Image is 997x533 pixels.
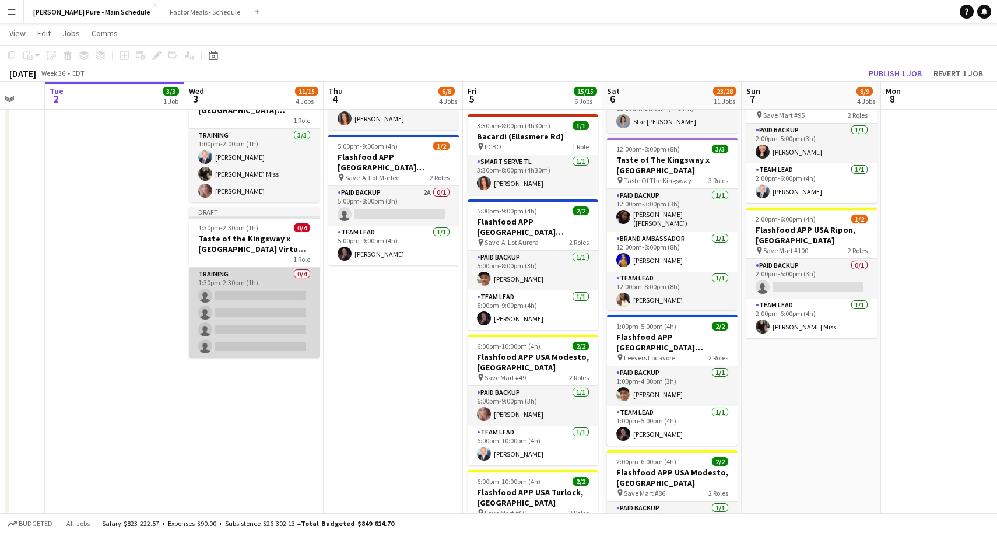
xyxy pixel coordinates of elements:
app-job-card: 5:00pm-9:00pm (4h)1/2Flashfood APP [GEOGRAPHIC_DATA] [GEOGRAPHIC_DATA], [GEOGRAPHIC_DATA] Save-A-... [328,135,459,265]
span: Save Mart #100 [763,246,808,255]
app-job-card: Draft1:30pm-2:30pm (1h)0/4Taste of the Kingsway x [GEOGRAPHIC_DATA] Virtual Training1 RoleTrainin... [189,207,320,358]
span: LCBO [485,142,501,151]
span: 2/2 [712,322,728,331]
span: 7 [745,92,760,106]
span: 2 Roles [848,246,868,255]
span: 3:30pm-8:00pm (4h30m) [477,121,550,130]
a: Edit [33,26,55,41]
div: Draft [189,207,320,216]
app-card-role: Training3/31:00pm-2:00pm (1h)[PERSON_NAME][PERSON_NAME] Miss[PERSON_NAME] [189,129,320,202]
span: 1/2 [433,142,450,150]
span: Save Mart #49 [485,373,526,382]
span: Taste Of The Kingsway [624,176,691,185]
app-card-role: Training0/41:30pm-2:30pm (1h) [189,268,320,358]
div: 4 Jobs [439,97,457,106]
span: 2/2 [573,342,589,350]
h3: Flashfood APP USA Modesto, [GEOGRAPHIC_DATA] [607,467,738,488]
app-card-role: Team Lead1/11:00pm-5:00pm (4h)[PERSON_NAME] [607,406,738,446]
span: 3 Roles [708,176,728,185]
span: Sat [607,86,620,96]
app-job-card: 6:00pm-10:00pm (4h)2/2Flashfood APP USA Modesto, [GEOGRAPHIC_DATA] Save Mart #492 RolesPaid Backu... [468,335,598,465]
span: 11/15 [295,87,318,96]
span: 1 Role [293,116,310,125]
a: Comms [87,26,122,41]
span: 2 Roles [708,353,728,362]
span: 3/3 [163,87,179,96]
span: 2 Roles [430,173,450,182]
app-job-card: 5:00pm-9:00pm (4h)2/2Flashfood APP [GEOGRAPHIC_DATA] [GEOGRAPHIC_DATA], [GEOGRAPHIC_DATA] Save-A-... [468,199,598,330]
span: 15/15 [574,87,597,96]
span: 2 Roles [569,238,589,247]
div: 11 Jobs [714,97,736,106]
app-card-role: Smart Serve TL1/13:30pm-8:00pm (4h30m)[PERSON_NAME] [468,155,598,195]
h3: Flashfood APP [GEOGRAPHIC_DATA] [GEOGRAPHIC_DATA], [GEOGRAPHIC_DATA] [468,216,598,237]
span: 1 Role [572,142,589,151]
span: Save Mart #86 [624,489,665,497]
span: 2:00pm-6:00pm (4h) [616,457,676,466]
span: 3 [187,92,204,106]
span: 1:00pm-5:00pm (4h) [616,322,676,331]
span: View [9,28,26,38]
h3: Flashfood APP [GEOGRAPHIC_DATA] [GEOGRAPHIC_DATA], [GEOGRAPHIC_DATA] [328,152,459,173]
app-card-role: Smart Serve TL1/111:00am-3:30pm (4h30m)Star [PERSON_NAME] [607,93,738,133]
app-card-role: Team Lead1/12:00pm-6:00pm (4h)[PERSON_NAME] [746,163,877,203]
app-card-role: Paid Backup2A0/15:00pm-8:00pm (3h) [328,186,459,226]
h3: Flashfood APP USA Turlock, [GEOGRAPHIC_DATA] [468,487,598,508]
h3: Flashfood APP USA Modesto, [GEOGRAPHIC_DATA] [468,352,598,373]
app-card-role: Paid Backup1/15:00pm-8:00pm (3h)[PERSON_NAME] [468,251,598,290]
span: Sun [746,86,760,96]
app-card-role: Team Lead1/16:00pm-10:00pm (4h)[PERSON_NAME] [468,426,598,465]
span: 4 [327,92,343,106]
h3: Bacardi (Ellesmere Rd) [468,131,598,142]
app-job-card: 3:30pm-8:00pm (4h30m)1/1Bacardi (Ellesmere Rd) LCBO1 RoleSmart Serve TL1/13:30pm-8:00pm (4h30m)[P... [468,114,598,195]
span: 1:30pm-2:30pm (1h) [198,223,258,232]
span: Week 36 [38,69,68,78]
span: Total Budgeted $849 614.70 [301,519,394,528]
app-card-role: Paid Backup1/11:00pm-4:00pm (3h)[PERSON_NAME] [607,366,738,406]
span: Leevers Locavore [624,353,675,362]
app-card-role: Paid Backup1/16:00pm-9:00pm (3h)[PERSON_NAME] [468,386,598,426]
span: 5:00pm-9:00pm (4h) [477,206,537,215]
span: Comms [92,28,118,38]
span: 3/3 [712,145,728,153]
span: 2 Roles [569,373,589,382]
app-job-card: 2:00pm-6:00pm (4h)2/2Flashfood APP USA Modesto, [GEOGRAPHIC_DATA] Save Mart #952 RolesPaid Backup... [746,72,877,203]
span: 2 Roles [569,509,589,517]
div: 6 Jobs [574,97,596,106]
span: Fri [468,86,477,96]
span: 2/2 [573,206,589,215]
span: Save Mart #66 [485,509,526,517]
span: 23/28 [713,87,736,96]
span: 2 [48,92,64,106]
a: Jobs [58,26,85,41]
app-card-role: Team Lead1/15:00pm-9:00pm (4h)[PERSON_NAME] [468,290,598,330]
h3: Taste of the Kingsway x [GEOGRAPHIC_DATA] Virtual Training [189,233,320,254]
button: [PERSON_NAME] Pure - Main Schedule [24,1,160,23]
span: Save-A-Lot Aurora [485,238,539,247]
div: 4 Jobs [296,97,318,106]
span: 5 [466,92,477,106]
span: 1 Role [293,255,310,264]
div: EDT [72,69,85,78]
app-card-role: Team Lead1/15:00pm-9:00pm (4h)[PERSON_NAME] [328,226,459,265]
span: Save Mart #95 [763,111,805,120]
app-card-role: Brand Ambassador1/112:00pm-8:00pm (8h)[PERSON_NAME] [607,232,738,272]
app-card-role: Smart Serve TL1/13:30pm-8:00pm (4h30m)[PERSON_NAME] [328,90,459,130]
app-card-role: Team Lead1/112:00pm-8:00pm (8h)[PERSON_NAME] [607,272,738,311]
app-card-role: Paid Backup0/12:00pm-5:00pm (3h) [746,259,877,299]
h3: Taste of The Kingsway x [GEOGRAPHIC_DATA] [607,155,738,176]
app-job-card: 12:00pm-8:00pm (8h)3/3Taste of The Kingsway x [GEOGRAPHIC_DATA] Taste Of The Kingsway3 RolesPaid ... [607,138,738,310]
app-job-card: 1:00pm-5:00pm (4h)2/2Flashfood APP [GEOGRAPHIC_DATA] [GEOGRAPHIC_DATA], [GEOGRAPHIC_DATA] Leevers... [607,315,738,446]
app-job-card: 1:00pm-2:00pm (1h)3/3Flashfood APP [GEOGRAPHIC_DATA] Modesto Training1 RoleTraining3/31:00pm-2:00... [189,78,320,202]
div: 4 Jobs [857,97,875,106]
span: Tue [50,86,64,96]
span: 6 [605,92,620,106]
span: Save-A-Lot Marlee [345,173,399,182]
span: 2/2 [712,457,728,466]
